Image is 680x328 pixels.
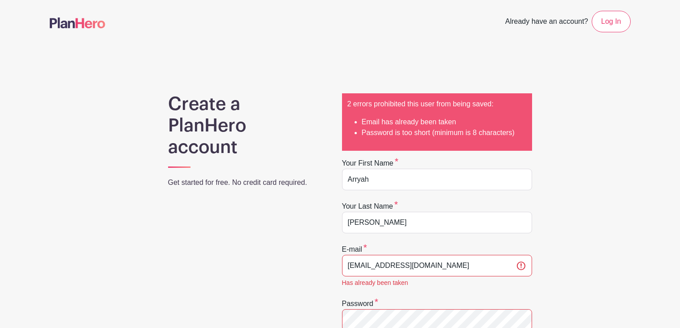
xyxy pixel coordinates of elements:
[592,11,630,32] a: Log In
[505,13,588,32] span: Already have an account?
[362,127,527,138] li: Password is too short (minimum is 8 characters)
[362,117,527,127] li: Email has already been taken
[342,212,532,233] input: e.g. Smith
[342,201,398,212] label: Your last name
[50,17,105,28] img: logo-507f7623f17ff9eddc593b1ce0a138ce2505c220e1c5a4e2b4648c50719b7d32.svg
[342,298,378,309] label: Password
[342,158,398,169] label: Your first name
[342,244,367,255] label: E-mail
[342,255,532,276] input: e.g. julie@eventco.com
[342,278,532,288] div: Has already been taken
[347,99,527,109] p: 2 errors prohibited this user from being saved:
[342,169,532,190] input: e.g. Julie
[168,177,319,188] p: Get started for free. No credit card required.
[168,93,319,158] h1: Create a PlanHero account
